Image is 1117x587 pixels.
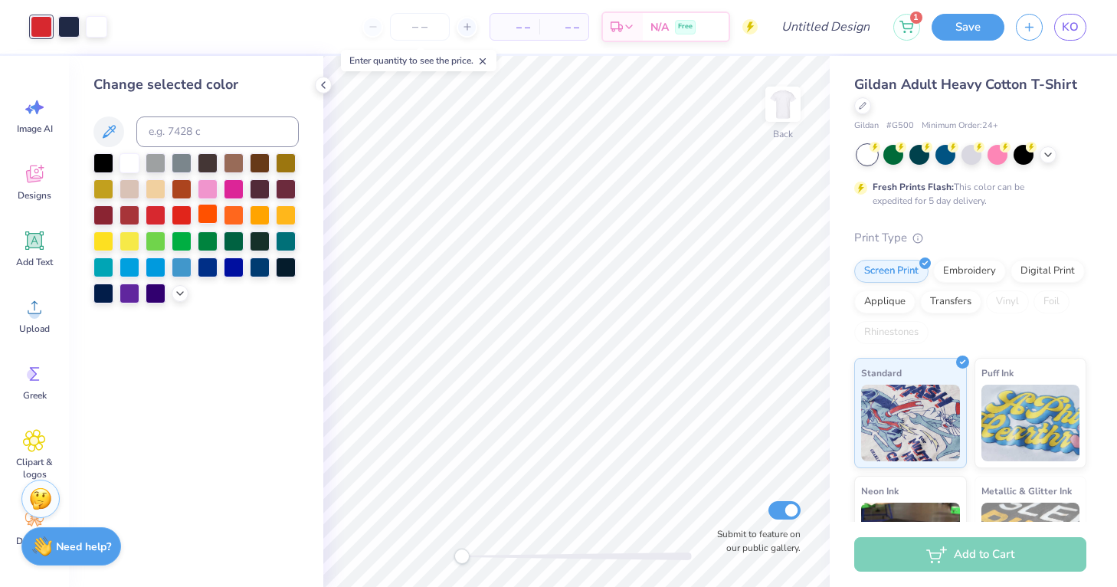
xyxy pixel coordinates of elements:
[136,116,299,147] input: e.g. 7428 c
[854,290,916,313] div: Applique
[922,120,998,133] span: Minimum Order: 24 +
[893,14,920,41] button: 1
[1011,260,1085,283] div: Digital Print
[854,75,1077,93] span: Gildan Adult Heavy Cotton T-Shirt
[17,123,53,135] span: Image AI
[390,13,450,41] input: – –
[454,549,470,564] div: Accessibility label
[16,256,53,268] span: Add Text
[23,389,47,402] span: Greek
[854,120,879,133] span: Gildan
[768,89,798,120] img: Back
[854,321,929,344] div: Rhinestones
[981,385,1080,461] img: Puff Ink
[341,50,496,71] div: Enter quantity to see the price.
[920,290,981,313] div: Transfers
[981,483,1072,499] span: Metallic & Glitter Ink
[9,456,60,480] span: Clipart & logos
[886,120,914,133] span: # G500
[650,19,669,35] span: N/A
[861,385,960,461] img: Standard
[981,365,1014,381] span: Puff Ink
[500,19,530,35] span: – –
[854,229,1086,247] div: Print Type
[861,483,899,499] span: Neon Ink
[678,21,693,32] span: Free
[549,19,579,35] span: – –
[1033,290,1070,313] div: Foil
[93,74,299,95] div: Change selected color
[16,535,53,547] span: Decorate
[773,127,793,141] div: Back
[19,323,50,335] span: Upload
[910,11,922,24] span: 1
[932,14,1004,41] button: Save
[861,503,960,579] img: Neon Ink
[18,189,51,202] span: Designs
[986,290,1029,313] div: Vinyl
[873,181,954,193] strong: Fresh Prints Flash:
[709,527,801,555] label: Submit to feature on our public gallery.
[933,260,1006,283] div: Embroidery
[56,539,111,554] strong: Need help?
[854,260,929,283] div: Screen Print
[873,180,1061,208] div: This color can be expedited for 5 day delivery.
[981,503,1080,579] img: Metallic & Glitter Ink
[1054,14,1086,41] a: KO
[861,365,902,381] span: Standard
[769,11,882,42] input: Untitled Design
[1062,18,1079,36] span: KO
